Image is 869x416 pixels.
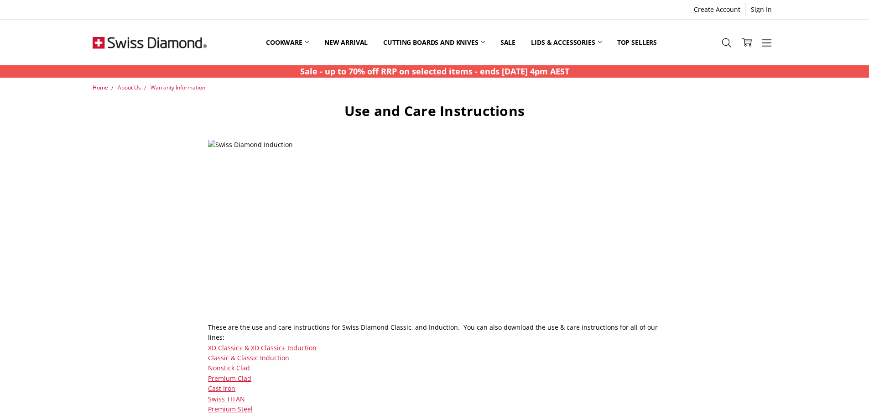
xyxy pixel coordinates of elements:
a: Sale [493,22,523,63]
a: Nonstick Clad [208,363,250,372]
a: Swiss TITAN [208,395,245,403]
a: Premium Clad [208,374,251,383]
a: New arrival [317,22,375,63]
a: Warranty Information [151,84,205,91]
a: Create Account [689,3,745,16]
a: Cookware [258,22,317,63]
a: Top Sellers [609,22,665,63]
a: Cutting boards and knives [375,22,493,63]
h1: Use and Care Instructions [208,102,661,120]
a: Home [93,84,108,91]
strong: Sale - up to 70% off RRP on selected items - ends [DATE] 4pm AEST [300,66,569,77]
img: Free Shipping On Every Order [93,20,207,65]
a: XD Classic+ & XD Classic+ Induction [208,343,317,352]
a: About Us [118,84,141,91]
a: Sign In [746,3,777,16]
a: Premium Steel [208,405,253,413]
a: Classic & Classic Induction [208,353,289,362]
img: Swiss Diamond Induction [208,140,482,322]
a: Cast Iron [208,384,235,393]
a: Lids & Accessories [523,22,609,63]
